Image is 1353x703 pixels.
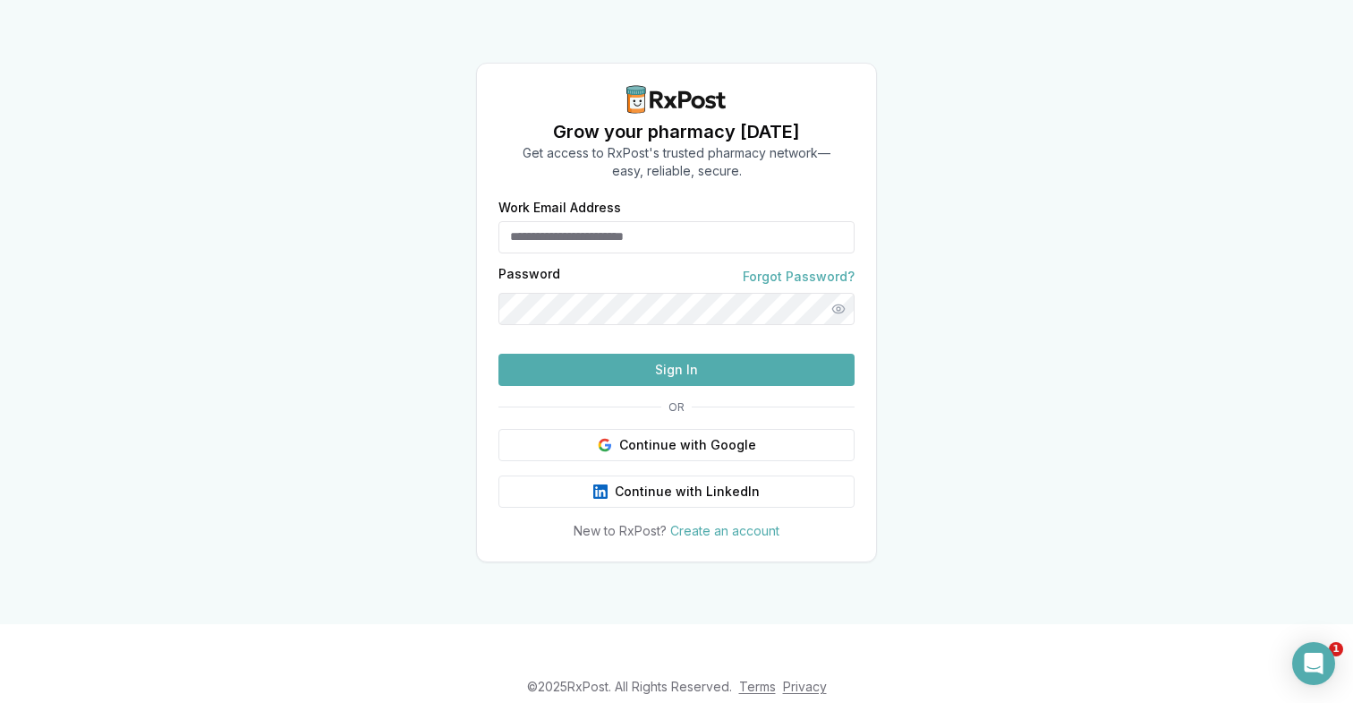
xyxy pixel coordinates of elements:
[670,523,779,538] a: Create an account
[523,144,830,180] p: Get access to RxPost's trusted pharmacy network— easy, reliable, secure.
[498,354,855,386] button: Sign In
[598,438,612,452] img: Google
[1292,642,1335,685] div: Open Intercom Messenger
[783,679,827,694] a: Privacy
[498,476,855,508] button: Continue with LinkedIn
[743,268,855,286] a: Forgot Password?
[1329,642,1343,656] span: 1
[498,268,560,286] label: Password
[574,523,667,538] span: New to RxPost?
[523,119,830,144] h1: Grow your pharmacy [DATE]
[498,201,855,214] label: Work Email Address
[593,484,608,499] img: LinkedIn
[661,400,692,415] span: OR
[619,85,734,114] img: RxPost Logo
[498,429,855,461] button: Continue with Google
[822,293,855,325] button: Show password
[739,679,776,694] a: Terms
